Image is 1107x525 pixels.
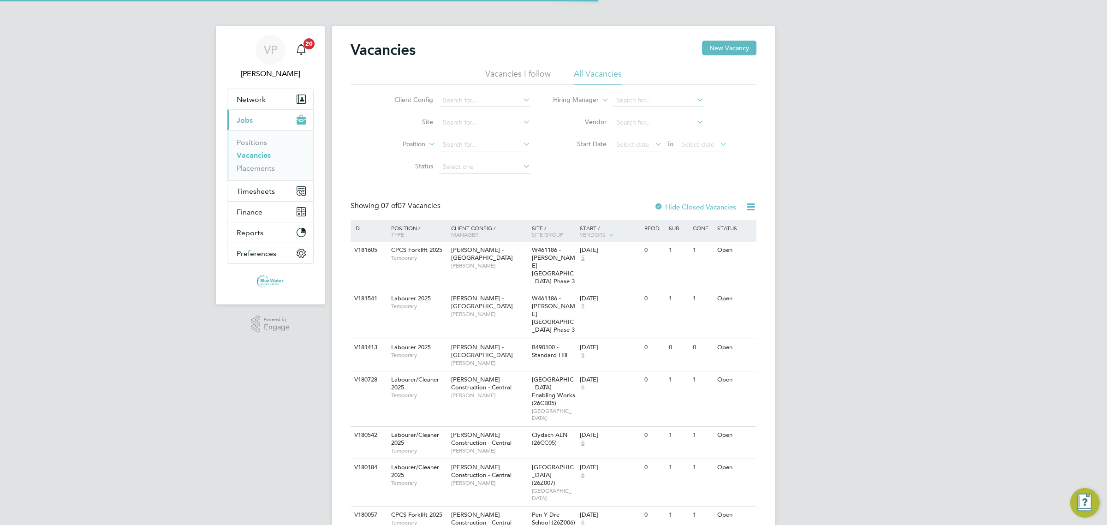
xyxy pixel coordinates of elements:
[616,140,649,149] span: Select date
[391,231,404,238] span: Type
[440,116,530,129] input: Search for...
[352,339,384,356] div: V181413
[384,220,449,242] div: Position /
[667,459,690,476] div: 1
[391,511,442,519] span: CPCS Forklift 2025
[642,459,666,476] div: 0
[227,130,313,180] div: Jobs
[440,161,530,173] input: Select one
[532,431,567,447] span: Clydach ALN (26CC05)
[352,507,384,524] div: V180057
[237,208,262,216] span: Finance
[580,439,586,447] span: 6
[532,463,574,487] span: [GEOGRAPHIC_DATA] (26Z007)
[451,246,513,262] span: [PERSON_NAME] - [GEOGRAPHIC_DATA]
[715,459,755,476] div: Open
[642,427,666,444] div: 0
[352,242,384,259] div: V181605
[654,203,736,211] label: Hide Closed Vacancies
[532,343,567,359] span: B490100 - Standard Hill
[642,220,666,236] div: Reqd
[237,228,263,237] span: Reports
[667,427,690,444] div: 1
[380,118,433,126] label: Site
[451,262,527,269] span: [PERSON_NAME]
[532,246,575,285] span: W461186 - [PERSON_NAME][GEOGRAPHIC_DATA] Phase 3
[227,243,313,263] button: Preferences
[580,231,606,238] span: Vendors
[391,392,446,399] span: Temporary
[304,38,315,49] span: 20
[227,89,313,109] button: Network
[1070,488,1100,518] button: Engage Resource Center
[715,290,755,307] div: Open
[451,343,513,359] span: [PERSON_NAME] - [GEOGRAPHIC_DATA]
[690,459,714,476] div: 1
[237,164,275,173] a: Placements
[391,303,446,310] span: Temporary
[227,68,314,79] span: Victoria Price
[381,201,398,210] span: 07 of
[237,249,276,258] span: Preferences
[440,138,530,151] input: Search for...
[580,303,586,310] span: 5
[715,220,755,236] div: Status
[449,220,530,242] div: Client Config /
[451,310,527,318] span: [PERSON_NAME]
[451,359,527,367] span: [PERSON_NAME]
[451,231,478,238] span: Manager
[381,201,440,210] span: 07 Vacancies
[715,427,755,444] div: Open
[352,290,384,307] div: V181541
[391,447,446,454] span: Temporary
[352,220,384,236] div: ID
[715,507,755,524] div: Open
[251,316,290,333] a: Powered byEngage
[351,41,416,59] h2: Vacancies
[681,140,714,149] span: Select date
[380,162,433,170] label: Status
[642,339,666,356] div: 0
[391,246,442,254] span: CPCS Forklift 2025
[690,507,714,524] div: 1
[577,220,642,243] div: Start /
[580,376,640,384] div: [DATE]
[451,479,527,487] span: [PERSON_NAME]
[532,294,575,334] span: W461186 - [PERSON_NAME][GEOGRAPHIC_DATA] Phase 3
[667,220,690,236] div: Sub
[690,339,714,356] div: 0
[642,507,666,524] div: 0
[380,95,433,104] label: Client Config
[690,242,714,259] div: 1
[715,339,755,356] div: Open
[237,95,266,104] span: Network
[690,290,714,307] div: 1
[227,222,313,243] button: Reports
[532,407,576,422] span: [GEOGRAPHIC_DATA]
[667,290,690,307] div: 1
[642,290,666,307] div: 0
[690,220,714,236] div: Conf
[227,273,314,288] a: Go to home page
[667,242,690,259] div: 1
[580,344,640,352] div: [DATE]
[391,431,439,447] span: Labourer/Cleaner 2025
[264,44,277,56] span: VP
[391,479,446,487] span: Temporary
[613,94,704,107] input: Search for...
[264,316,290,323] span: Powered by
[391,343,431,351] span: Labourer 2025
[237,138,267,147] a: Positions
[216,26,325,304] nav: Main navigation
[264,323,290,331] span: Engage
[667,507,690,524] div: 1
[553,118,607,126] label: Vendor
[391,352,446,359] span: Temporary
[440,94,530,107] input: Search for...
[372,140,425,149] label: Position
[664,138,676,150] span: To
[227,181,313,201] button: Timesheets
[352,459,384,476] div: V180184
[580,431,640,439] div: [DATE]
[715,371,755,388] div: Open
